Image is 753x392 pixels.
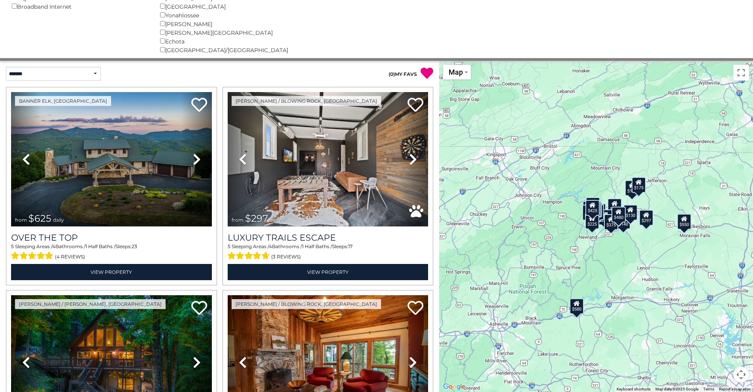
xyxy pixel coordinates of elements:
[585,200,600,216] div: $425
[132,243,137,249] span: 23
[733,65,749,81] button: Toggle fullscreen view
[191,300,207,317] a: Add to favorites
[625,180,639,196] div: $175
[449,68,463,76] span: Map
[570,298,584,314] div: $580
[160,19,296,28] div: [PERSON_NAME]
[228,232,428,243] a: Luxury Trails Escape
[582,205,596,220] div: $230
[245,213,268,224] span: $297
[270,217,281,223] span: daily
[11,264,212,280] a: View Property
[11,243,212,262] div: Sleeping Areas / Bathrooms / Sleeps:
[733,367,749,383] button: Map camera controls
[611,207,626,222] div: $480
[617,386,651,392] button: Keyboard shortcuts
[598,209,613,225] div: $230
[608,198,622,214] div: $349
[585,213,599,229] div: $225
[232,96,381,106] a: [PERSON_NAME] / Blowing Rock, [GEOGRAPHIC_DATA]
[348,243,353,249] span: 17
[228,92,428,226] img: thumbnail_168695603.jpeg
[11,243,14,249] span: 5
[228,243,230,249] span: 5
[160,11,296,19] div: Yonahlossee
[703,387,714,391] a: Terms (opens in new tab)
[11,232,212,243] a: Over The Top
[441,382,467,392] a: Open this area in Google Maps (opens a new window)
[441,382,467,392] img: Google
[52,243,55,249] span: 4
[655,387,698,391] span: Map data ©2025 Google
[624,205,638,220] div: $130
[302,243,332,249] span: 1 Half Baths /
[160,2,296,11] div: [GEOGRAPHIC_DATA]
[632,177,646,193] div: $175
[408,300,423,317] a: Add to favorites
[15,217,27,223] span: from
[53,217,64,223] span: daily
[389,71,417,77] a: (0)MY FAVS
[232,299,381,309] a: [PERSON_NAME] / Blowing Rock, [GEOGRAPHIC_DATA]
[389,71,395,77] span: ( )
[232,217,243,223] span: from
[28,213,51,224] span: $625
[11,92,212,226] img: thumbnail_167153549.jpeg
[55,252,85,262] span: (4 reviews)
[639,210,653,226] div: $297
[390,71,393,77] span: 0
[85,243,115,249] span: 1 Half Baths /
[228,243,428,262] div: Sleeping Areas / Bathrooms / Sleeps:
[160,37,296,45] div: Echota
[12,2,148,11] div: Broadband Internet
[15,299,166,309] a: [PERSON_NAME] / [PERSON_NAME], [GEOGRAPHIC_DATA]
[15,96,111,106] a: Banner Elk, [GEOGRAPHIC_DATA]
[443,65,471,79] button: Change map style
[604,214,618,230] div: $375
[228,264,428,280] a: View Property
[678,214,692,230] div: $550
[269,243,272,249] span: 4
[408,97,423,114] a: Add to favorites
[160,45,296,54] div: [GEOGRAPHIC_DATA]/[GEOGRAPHIC_DATA]
[160,28,296,37] div: [PERSON_NAME][GEOGRAPHIC_DATA]
[719,387,751,391] a: Report a map error
[271,252,301,262] span: (3 reviews)
[191,97,207,114] a: Add to favorites
[586,197,600,213] div: $125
